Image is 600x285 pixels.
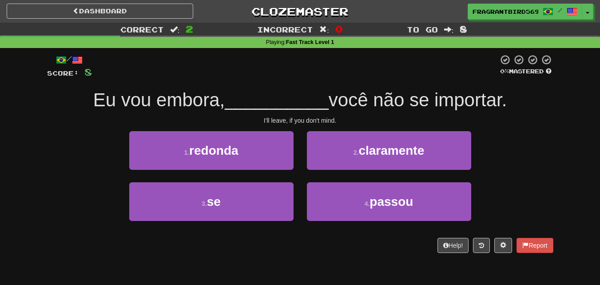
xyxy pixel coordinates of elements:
strong: Fast Track Level 1 [286,39,334,45]
span: Correct [120,25,164,34]
small: 1 . [184,149,189,156]
span: To go [407,25,438,34]
span: passou [370,195,413,209]
span: Score: [47,69,79,77]
span: 8 [460,24,467,34]
span: você não se importar. [329,89,507,110]
button: 3.se [129,182,294,221]
button: Report [517,238,553,253]
span: 8 [84,66,92,77]
span: : [170,26,180,33]
span: FragrantBird5698 [473,8,538,16]
a: Dashboard [7,4,193,19]
span: claramente [358,144,424,157]
span: 0 % [500,68,509,75]
small: 3 . [202,200,207,207]
button: 1.redonda [129,131,294,170]
button: Help! [437,238,469,253]
span: : [444,26,454,33]
span: Eu vou embora, [93,89,225,110]
span: / [558,7,562,13]
button: 4.passou [307,182,471,221]
div: I'll leave, if you don't mind. [47,116,553,125]
div: Mastered [498,68,553,76]
button: Round history (alt+y) [473,238,490,253]
span: Incorrect [257,25,313,34]
div: / [47,54,92,65]
span: 2 [186,24,193,34]
button: 2.claramente [307,131,471,170]
span: __________ [225,89,329,110]
span: redonda [189,144,238,157]
small: 4 . [365,200,370,207]
a: FragrantBird5698 / [468,4,582,20]
span: : [319,26,329,33]
span: 0 [335,24,343,34]
span: se [207,195,221,209]
a: Clozemaster [207,4,393,19]
small: 2 . [354,149,359,156]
